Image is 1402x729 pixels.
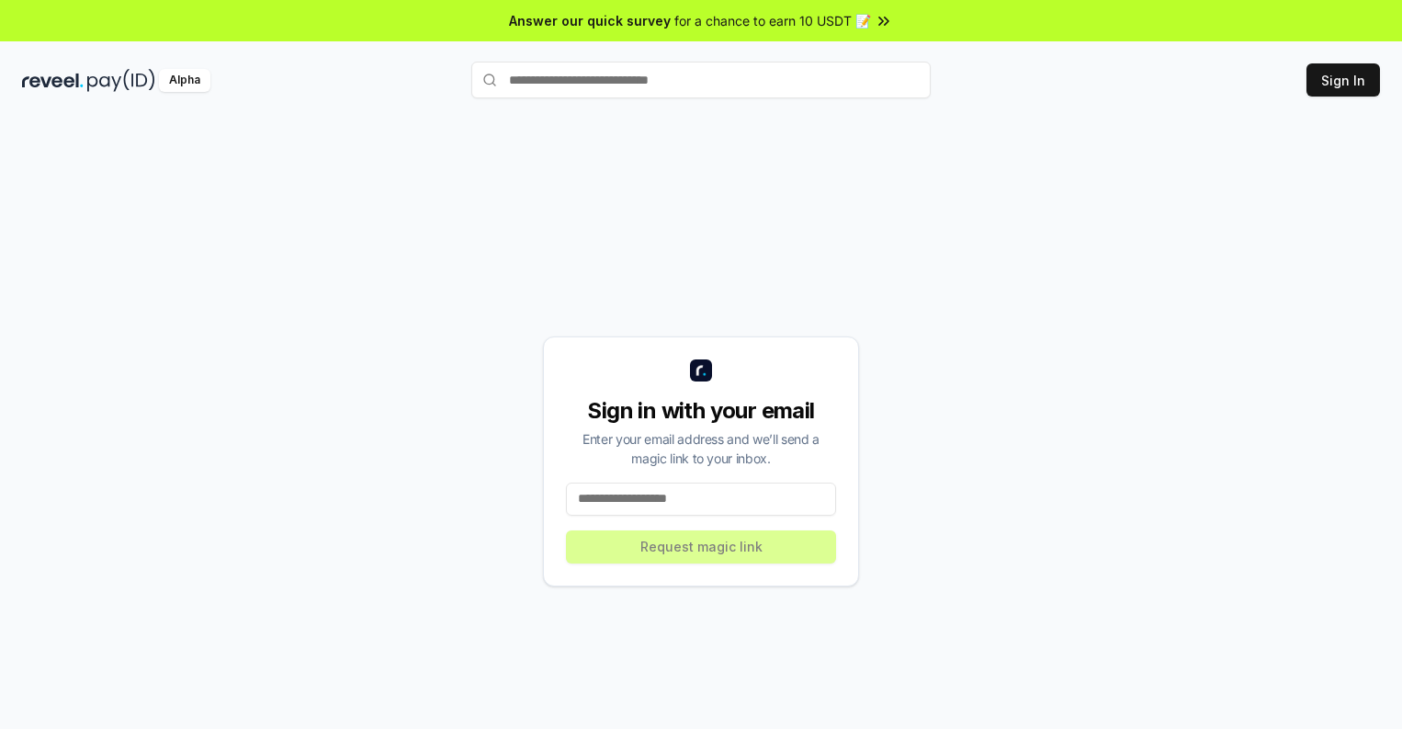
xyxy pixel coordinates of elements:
[690,359,712,382] img: logo_small
[566,429,836,468] div: Enter your email address and we’ll send a magic link to your inbox.
[87,69,155,92] img: pay_id
[509,11,671,30] span: Answer our quick survey
[1306,63,1380,97] button: Sign In
[566,396,836,426] div: Sign in with your email
[674,11,871,30] span: for a chance to earn 10 USDT 📝
[159,69,210,92] div: Alpha
[22,69,84,92] img: reveel_dark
